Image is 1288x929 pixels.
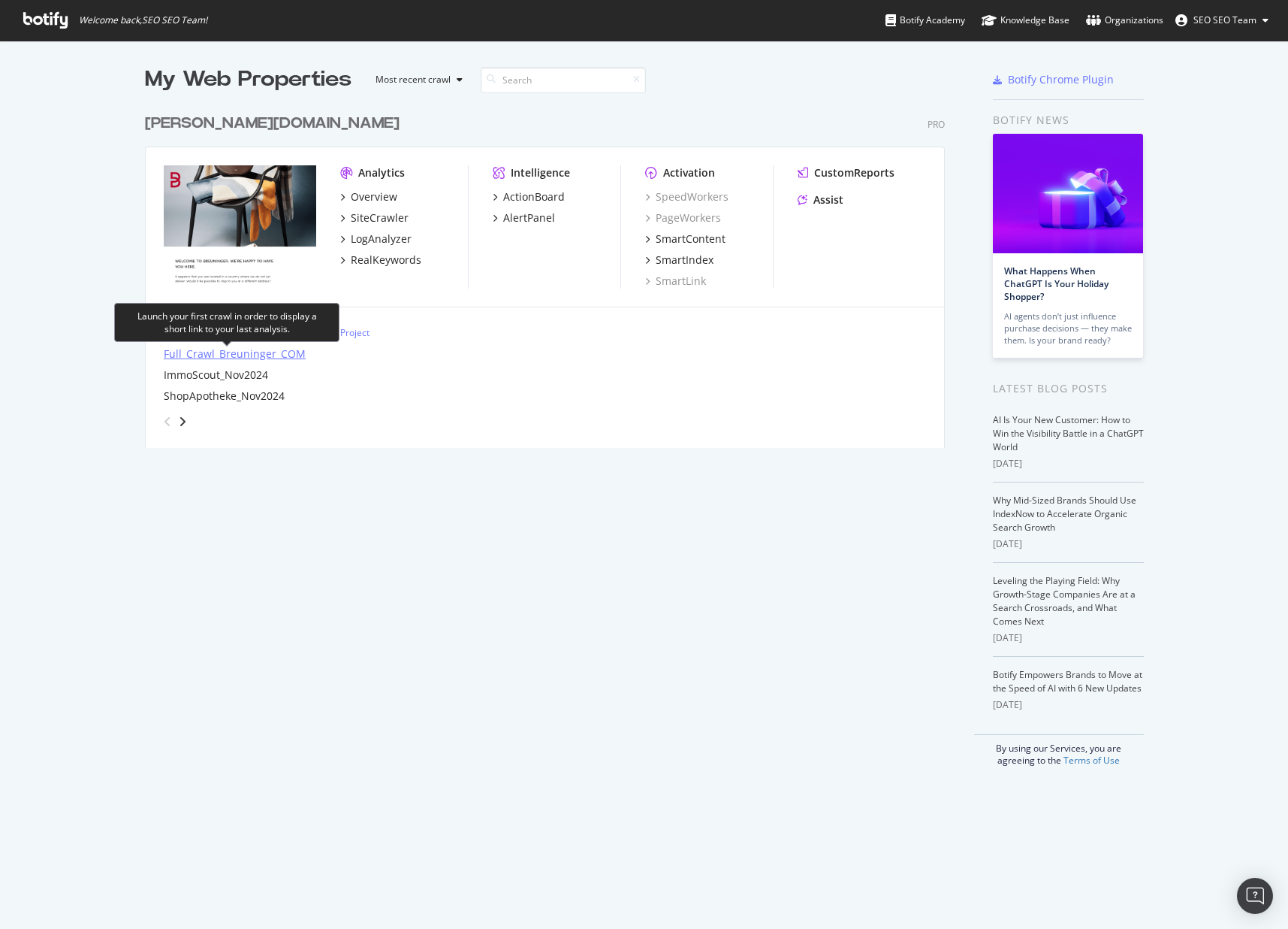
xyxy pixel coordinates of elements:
a: ActionBoard [493,189,565,204]
div: Open Intercom Messenger [1237,878,1273,914]
div: My Web Properties [145,65,351,95]
div: Organizations [1086,13,1163,28]
a: Botify Empowers Brands to Move at the Speed of AI with 6 New Updates [993,668,1142,694]
div: CustomReports [814,165,894,180]
div: grid [145,95,957,448]
a: CustomReports [798,165,894,180]
div: SmartIndex [656,253,713,268]
div: angle-left [158,410,177,434]
a: RealKeywords [340,253,421,268]
a: PageWorkers [645,210,721,225]
a: AI Is Your New Customer: How to Win the Visibility Battle in a ChatGPT World [993,413,1144,453]
div: Botify Academy [885,13,965,28]
input: Search [481,67,646,93]
button: Most recent crawl [363,68,469,92]
div: New Ad-Hoc Project [286,326,370,339]
a: [PERSON_NAME][DOMAIN_NAME] [145,113,406,135]
a: LogAnalyzer [340,231,412,247]
a: ImmoScout_Nov2024 [164,368,268,383]
a: Terms of Use [1063,754,1120,767]
div: Most recent crawl [376,75,451,84]
div: AlertPanel [503,210,555,225]
div: RealKeywords [351,253,421,268]
span: Welcome back, SEO SEO Team ! [79,14,207,26]
div: SiteCrawler [351,210,409,225]
div: [DATE] [993,631,1144,645]
img: breuninger.com [164,165,316,287]
div: Activation [663,165,715,180]
a: Full_Crawl_Breuninger_COM [164,346,306,362]
div: Latest Blog Posts [993,380,1144,397]
div: angle-right [177,414,188,429]
a: Why Mid-Sized Brands Should Use IndexNow to Accelerate Organic Search Growth [993,494,1136,534]
a: What Happens When ChatGPT Is Your Holiday Shopper? [1004,265,1109,303]
a: SiteCrawler [340,210,409,225]
a: Overview [340,189,397,204]
span: SEO SEO Team [1193,14,1256,26]
a: AlertPanel [493,210,555,225]
a: New Ad-Hoc Project [275,326,370,339]
div: [PERSON_NAME][DOMAIN_NAME] [145,113,400,135]
div: Botify Chrome Plugin [1008,72,1114,87]
div: [DATE] [993,457,1144,471]
a: SmartContent [645,231,725,247]
div: Assist [813,192,843,207]
div: Intelligence [511,165,570,180]
div: ActionBoard [503,189,565,204]
div: Knowledge Base [982,13,1069,28]
button: SEO SEO Team [1163,8,1280,32]
a: SmartIndex [645,253,713,268]
img: What Happens When ChatGPT Is Your Holiday Shopper? [993,134,1143,253]
div: Botify news [993,112,1144,129]
div: By using our Services, you are agreeing to the [974,734,1144,767]
div: [DATE] [993,537,1144,551]
div: [DATE] [993,698,1144,712]
div: LogAnalyzer [351,231,412,247]
a: ShopApotheke_Nov2024 [164,389,285,404]
div: SmartContent [656,231,725,247]
div: AI agents don’t just influence purchase decisions — they make them. Is your brand ready? [1004,310,1132,346]
a: Assist [798,192,843,207]
a: Botify Chrome Plugin [993,72,1114,87]
a: SmartLink [645,274,706,289]
div: Pro [928,118,945,131]
a: Leveling the Playing Field: Why Growth-Stage Companies Are at a Search Crossroads, and What Comes... [993,574,1136,628]
div: Analytics [358,165,405,180]
div: Overview [351,189,397,204]
a: SpeedWorkers [645,189,728,204]
div: Launch your first crawl in order to display a short link to your last analysis. [127,310,327,335]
